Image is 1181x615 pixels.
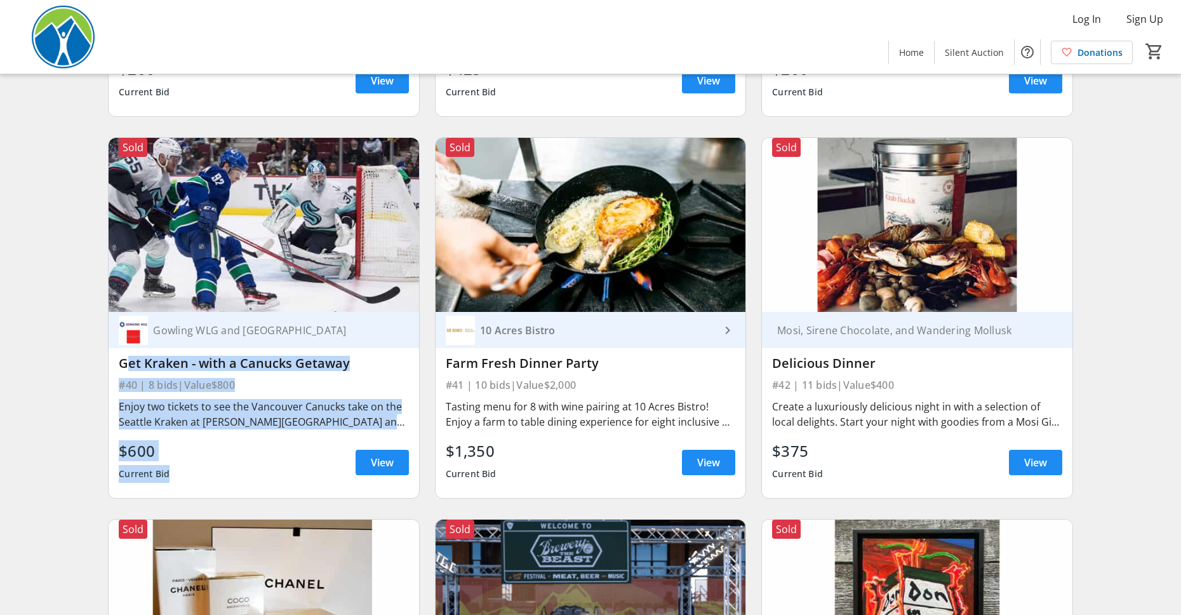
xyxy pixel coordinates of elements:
[772,356,1062,371] div: Delicious Dinner
[446,463,497,485] div: Current Bid
[762,138,1072,313] img: Delicious Dinner
[772,440,823,463] div: $375
[356,450,409,475] a: View
[1015,39,1040,65] button: Help
[772,81,823,104] div: Current Bid
[446,138,474,157] div: Sold
[1116,9,1173,29] button: Sign Up
[697,73,720,88] span: View
[446,316,475,345] img: 10 Acres Bistro
[475,324,720,337] div: 10 Acres Bistro
[772,463,823,485] div: Current Bid
[8,5,121,69] img: Power To Be's Logo
[119,138,147,157] div: Sold
[772,376,1062,394] div: #42 | 11 bids | Value $400
[1143,40,1166,63] button: Cart
[356,68,409,93] a: View
[119,81,170,104] div: Current Bid
[119,316,148,345] img: Gowling WLG and Pinnacle Hotel Harbourfront
[1009,68,1062,93] a: View
[772,138,801,157] div: Sold
[119,440,170,463] div: $600
[1051,41,1133,64] a: Donations
[119,399,408,429] div: Enjoy two tickets to see the Vancouver Canucks take on the Seattle Kraken at [PERSON_NAME][GEOGRA...
[446,520,474,539] div: Sold
[935,41,1014,64] a: Silent Auction
[446,81,497,104] div: Current Bid
[1126,11,1163,27] span: Sign Up
[889,41,934,64] a: Home
[720,323,735,338] mat-icon: keyboard_arrow_right
[446,399,735,429] div: Tasting menu for 8 with wine pairing at 10 Acres Bistro! Enjoy a farm to table dining experience ...
[772,520,801,539] div: Sold
[1024,455,1047,470] span: View
[945,46,1004,59] span: Silent Auction
[371,455,394,470] span: View
[1078,46,1123,59] span: Donations
[371,73,394,88] span: View
[119,463,170,485] div: Current Bid
[119,376,408,394] div: #40 | 8 bids | Value $800
[119,356,408,371] div: Get Kraken - with a Canucks Getaway
[1062,9,1111,29] button: Log In
[899,46,924,59] span: Home
[772,324,1046,337] div: Mosi, Sirene Chocolate, and Wandering Mollusk
[682,68,735,93] a: View
[1009,450,1062,475] a: View
[436,138,745,313] img: Farm Fresh Dinner Party
[1024,73,1047,88] span: View
[772,399,1062,429] div: Create a luxuriously delicious night in with a selection of local delights. Start your night with...
[148,324,393,337] div: Gowling WLG and [GEOGRAPHIC_DATA]
[109,138,418,313] img: Get Kraken - with a Canucks Getaway
[682,450,735,475] a: View
[119,520,147,539] div: Sold
[446,356,735,371] div: Farm Fresh Dinner Party
[446,440,497,463] div: $1,350
[436,312,745,348] a: 10 Acres Bistro10 Acres Bistro
[446,376,735,394] div: #41 | 10 bids | Value $2,000
[697,455,720,470] span: View
[1072,11,1101,27] span: Log In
